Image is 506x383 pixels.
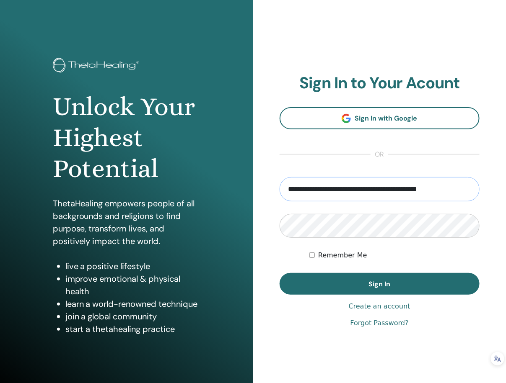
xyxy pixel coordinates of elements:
[65,272,200,298] li: improve emotional & physical health
[318,250,367,260] label: Remember Me
[280,273,480,295] button: Sign In
[350,318,409,328] a: Forgot Password?
[280,74,480,93] h2: Sign In to Your Acount
[280,107,480,129] a: Sign In with Google
[53,197,200,247] p: ThetaHealing empowers people of all backgrounds and religions to find purpose, transform lives, a...
[309,250,480,260] div: Keep me authenticated indefinitely or until I manually logout
[65,260,200,272] li: live a positive lifestyle
[355,114,418,123] span: Sign In with Google
[368,280,390,288] span: Sign In
[65,323,200,335] li: start a thetahealing practice
[53,91,200,185] h1: Unlock Your Highest Potential
[65,298,200,310] li: learn a world-renowned technique
[371,149,388,159] span: or
[65,310,200,323] li: join a global community
[349,301,410,311] a: Create an account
